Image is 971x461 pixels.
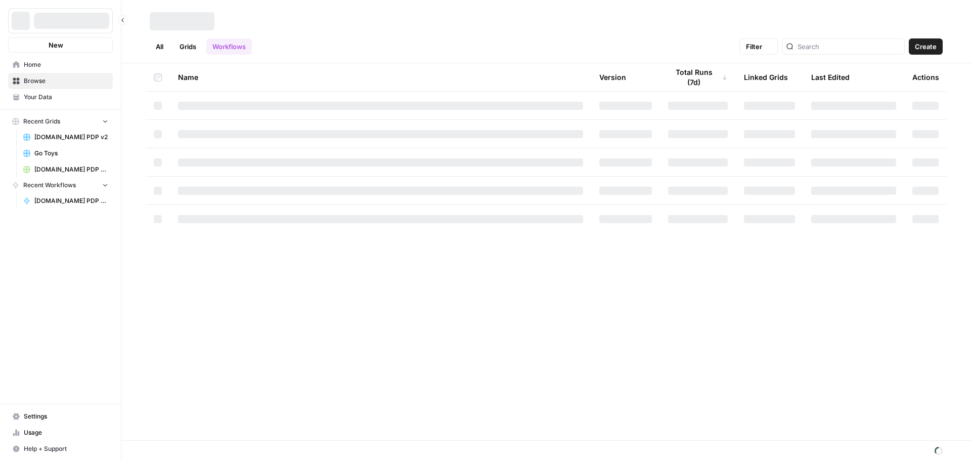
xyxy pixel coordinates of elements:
[811,63,850,91] div: Last Edited
[178,63,583,91] div: Name
[798,41,900,52] input: Search
[49,40,63,50] span: New
[912,63,939,91] div: Actions
[24,76,108,86] span: Browse
[8,441,113,457] button: Help + Support
[19,161,113,178] a: [DOMAIN_NAME] PDP Enrichment Grid
[34,149,108,158] span: Go Toys
[8,73,113,89] a: Browse
[19,145,113,161] a: Go Toys
[909,38,943,55] button: Create
[24,412,108,421] span: Settings
[24,444,108,453] span: Help + Support
[34,133,108,142] span: [DOMAIN_NAME] PDP v2
[8,178,113,193] button: Recent Workflows
[744,63,788,91] div: Linked Grids
[34,196,108,205] span: [DOMAIN_NAME] PDP Enrichment
[173,38,202,55] a: Grids
[206,38,252,55] a: Workflows
[8,37,113,53] button: New
[24,428,108,437] span: Usage
[19,129,113,145] a: [DOMAIN_NAME] PDP v2
[19,193,113,209] a: [DOMAIN_NAME] PDP Enrichment
[34,165,108,174] span: [DOMAIN_NAME] PDP Enrichment Grid
[746,41,762,52] span: Filter
[915,41,937,52] span: Create
[24,60,108,69] span: Home
[8,57,113,73] a: Home
[23,117,60,126] span: Recent Grids
[23,181,76,190] span: Recent Workflows
[8,408,113,425] a: Settings
[8,89,113,105] a: Your Data
[599,63,626,91] div: Version
[668,63,728,91] div: Total Runs (7d)
[8,425,113,441] a: Usage
[24,93,108,102] span: Your Data
[739,38,778,55] button: Filter
[8,114,113,129] button: Recent Grids
[150,38,169,55] a: All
